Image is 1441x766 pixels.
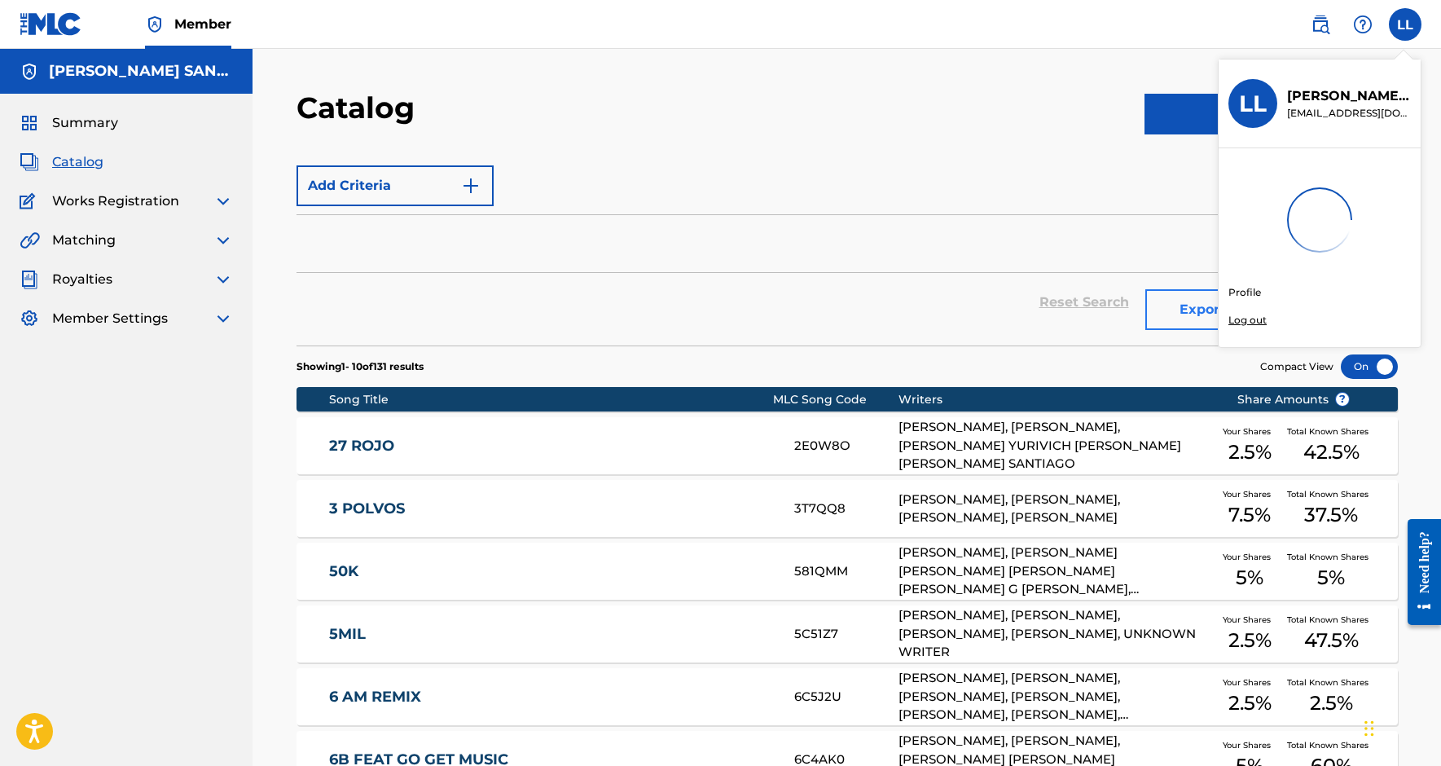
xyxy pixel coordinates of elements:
img: expand [213,231,233,250]
div: 3T7QQ8 [794,500,898,518]
span: Works Registration [52,191,179,211]
div: [PERSON_NAME], [PERSON_NAME] [PERSON_NAME] [PERSON_NAME] [PERSON_NAME] G [PERSON_NAME], [PERSON_N... [898,544,1212,599]
img: expand [213,270,233,289]
div: User Menu [1389,8,1421,41]
span: Total Known Shares [1287,425,1375,438]
div: 581QMM [794,562,898,581]
img: Catalog [20,152,39,172]
a: CatalogCatalog [20,152,103,172]
p: leonardols9651@gmail.com [1287,106,1411,121]
span: Catalog [52,152,103,172]
span: Your Shares [1223,614,1277,626]
span: Member Settings [52,309,168,328]
a: 6 AM REMIX [329,688,772,707]
img: expand [213,191,233,211]
span: Your Shares [1223,488,1277,500]
span: 2.5 % [1310,689,1353,718]
span: 7.5 % [1228,500,1271,530]
a: 3 POLVOS [329,500,772,518]
button: Export [1145,289,1259,330]
img: search [1311,15,1330,34]
span: Summary [52,113,118,133]
button: Register Work [1144,94,1398,134]
span: Matching [52,231,116,250]
h2: Catalog [297,90,423,126]
img: expand [213,309,233,328]
div: Song Title [329,391,773,408]
p: Log out [1228,313,1267,328]
div: [PERSON_NAME], [PERSON_NAME], [PERSON_NAME], [PERSON_NAME], UNKNOWN WRITER [898,606,1212,662]
span: 5 % [1317,563,1345,592]
span: 2.5 % [1228,689,1272,718]
span: 47.5 % [1304,626,1359,655]
div: 6C5J2U [794,688,898,707]
a: 50K [329,562,772,581]
a: 27 ROJO [329,437,772,456]
img: Works Registration [20,191,41,211]
img: Royalties [20,270,39,289]
p: Leonardo Lopez Santiago [1287,86,1411,106]
img: Top Rightsholder [145,15,165,34]
img: Member Settings [20,309,39,328]
div: 2E0W8O [794,437,898,456]
img: Summary [20,113,39,133]
span: 2.5 % [1228,626,1272,655]
span: Your Shares [1223,425,1277,438]
span: Total Known Shares [1287,739,1375,751]
span: Total Known Shares [1287,614,1375,626]
div: [PERSON_NAME], [PERSON_NAME], [PERSON_NAME] YURIVICH [PERSON_NAME] [PERSON_NAME] SANTIAGO [898,418,1212,473]
span: Total Known Shares [1287,488,1375,500]
span: Your Shares [1223,551,1277,563]
span: Share Amounts [1237,391,1350,408]
img: 9d2ae6d4665cec9f34b9.svg [461,176,481,196]
span: Your Shares [1223,676,1277,689]
div: [PERSON_NAME], [PERSON_NAME], [PERSON_NAME], [PERSON_NAME] [898,491,1212,527]
span: Compact View [1260,359,1333,374]
div: MLC Song Code [773,391,898,408]
span: Total Known Shares [1287,551,1375,563]
div: 5C51Z7 [794,625,898,644]
img: Matching [20,231,40,250]
div: Widget de chat [1360,688,1441,766]
span: ? [1336,393,1349,406]
img: preloader [1277,178,1362,262]
h5: LEONARDO LOPEZ SANTIAGO MUSIC [49,62,233,81]
div: Writers [898,391,1212,408]
img: MLC Logo [20,12,82,36]
img: Accounts [20,62,39,81]
span: 42.5 % [1303,438,1360,467]
span: 5 % [1236,563,1263,592]
span: Royalties [52,270,112,289]
div: Help [1347,8,1379,41]
span: 2.5 % [1228,438,1272,467]
div: Arrastrar [1364,704,1374,753]
span: Your Shares [1223,739,1277,751]
p: Showing 1 - 10 of 131 results [297,359,424,374]
span: 37.5 % [1304,500,1358,530]
a: Profile [1228,285,1261,300]
h3: LL [1239,90,1267,118]
iframe: Resource Center [1395,505,1441,640]
a: SummarySummary [20,113,118,133]
a: 5MIL [329,625,772,644]
img: help [1353,15,1373,34]
form: Search Form [297,157,1398,346]
span: Member [174,15,231,33]
span: Total Known Shares [1287,676,1375,689]
button: Add Criteria [297,165,494,206]
a: Public Search [1304,8,1337,41]
iframe: Chat Widget [1360,688,1441,766]
div: [PERSON_NAME], [PERSON_NAME], [PERSON_NAME], [PERSON_NAME], [PERSON_NAME], [PERSON_NAME], [PERSON... [898,669,1212,724]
